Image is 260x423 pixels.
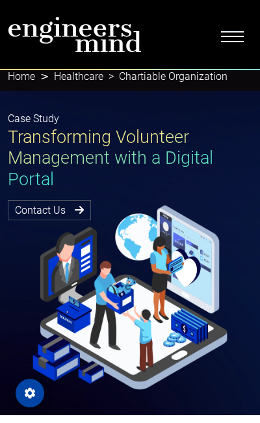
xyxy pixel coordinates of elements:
span: Transforming Volunteer Management with a Digital Portal [8,127,213,190]
a: Contact Us [8,200,91,220]
a: Healthcare [54,70,103,83]
li: Chartiable Organization [103,69,227,84]
nav: breadcrumb [8,62,252,91]
img: logo [8,16,142,53]
a: Home [8,70,35,83]
button: Toggle navigation [213,23,252,45]
p: Case Study [8,111,252,127]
